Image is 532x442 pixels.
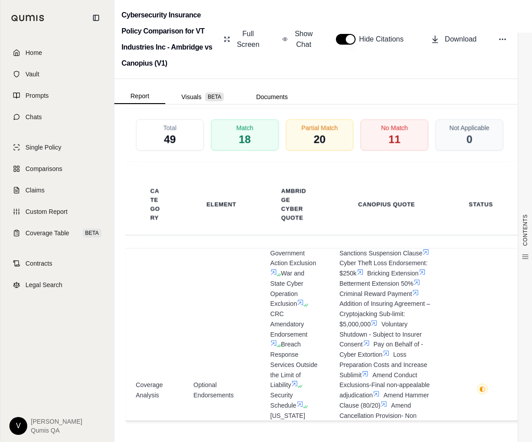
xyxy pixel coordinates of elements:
button: Show Chat [279,25,318,54]
button: ◐ [478,384,488,397]
span: Chats [25,113,42,121]
a: Single Policy [6,138,109,157]
span: 20 [314,132,326,146]
span: CONTENTS [522,214,529,246]
span: Legal Search [25,280,63,289]
span: Not Applicable [449,123,489,132]
span: Comparisons [25,164,62,173]
span: Coverage Analysis [136,380,172,400]
button: Documents [240,90,304,104]
span: No Match [381,123,408,132]
span: Download [445,34,477,45]
span: Optional Endorsements [193,380,249,400]
button: Collapse sidebar [89,11,103,25]
span: 18 [239,132,251,146]
span: 0 [466,132,472,146]
th: Ambridge Cyber Quote [271,181,318,228]
a: Home [6,43,109,63]
span: Single Policy [25,143,61,152]
th: Canopius Quote [348,195,426,214]
span: Coverage Table [25,229,69,238]
span: Hide Citations [359,34,409,45]
div: V [9,417,27,435]
th: Element [196,195,247,214]
span: [PERSON_NAME] [31,417,82,426]
span: Total [163,123,176,132]
span: Custom Report [25,207,67,216]
a: Chats [6,107,109,127]
span: ◐ [480,385,486,392]
span: Prompts [25,91,49,100]
a: Comparisons [6,159,109,179]
span: 49 [164,132,176,146]
button: Download [427,30,480,48]
a: Claims [6,180,109,200]
a: Prompts [6,86,109,105]
img: Qumis Logo [11,15,45,21]
span: BETA [205,92,224,101]
button: Report [114,89,165,104]
a: Coverage TableBETA [6,223,109,243]
span: BETA [83,229,101,238]
span: Full Screen [235,29,261,50]
span: Claims [25,186,45,195]
span: Show Chat [293,29,314,50]
button: Visuals [165,90,240,104]
span: Contracts [25,259,52,268]
span: Vault [25,70,39,79]
button: Full Screen [220,25,264,54]
span: Match [236,123,253,132]
a: Legal Search [6,275,109,295]
h2: Cybersecurity Insurance Policy Comparison for VT Industries Inc - Ambridge vs Canopius (V1) [121,7,214,71]
a: Vault [6,64,109,84]
a: Custom Report [6,202,109,221]
a: Contracts [6,254,109,273]
th: Category [139,181,172,228]
span: 11 [389,132,401,146]
span: Home [25,48,42,57]
span: Qumis QA [31,426,82,435]
span: Partial Match [302,123,338,132]
th: Status [458,195,504,214]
